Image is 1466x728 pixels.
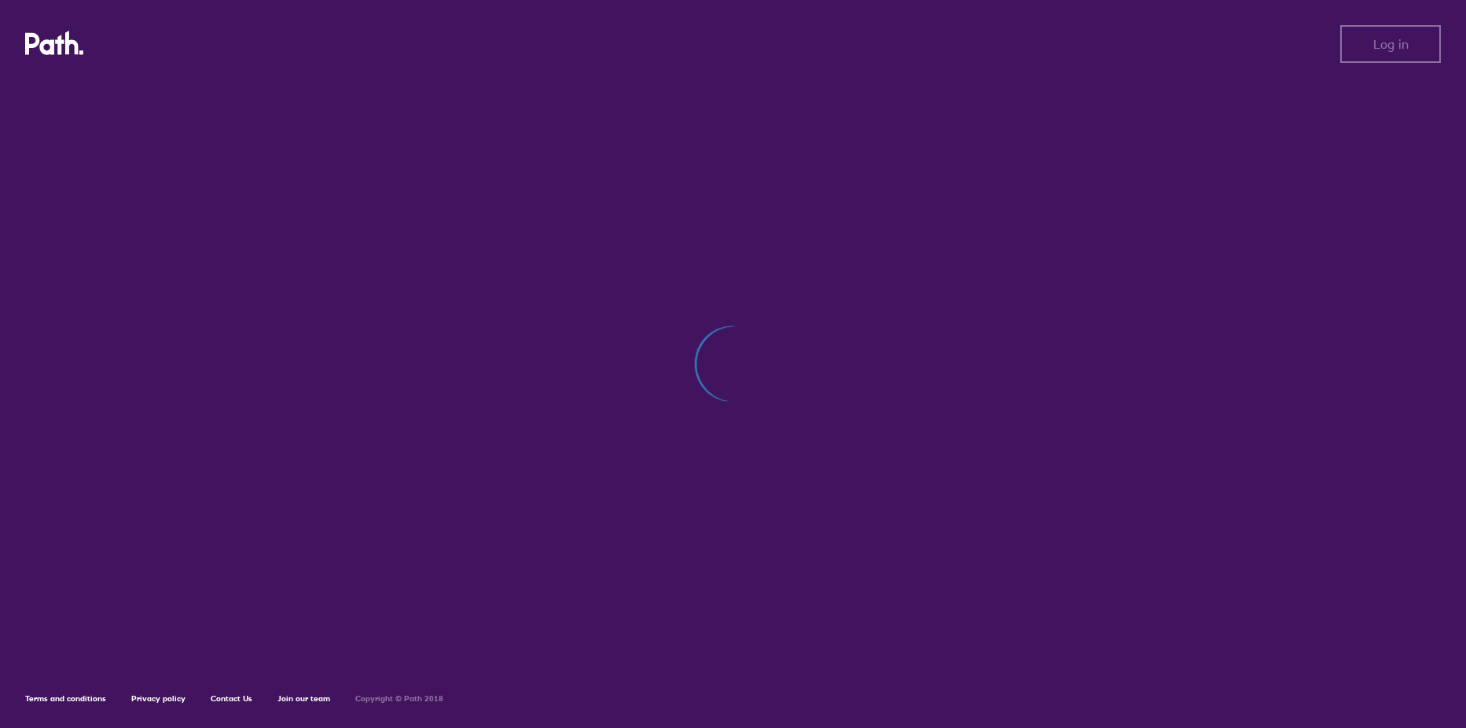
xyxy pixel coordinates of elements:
a: Join our team [277,693,330,704]
span: Log in [1373,37,1409,51]
h6: Copyright © Path 2018 [355,694,443,704]
a: Privacy policy [131,693,186,704]
a: Contact Us [211,693,252,704]
a: Terms and conditions [25,693,106,704]
button: Log in [1340,25,1441,63]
